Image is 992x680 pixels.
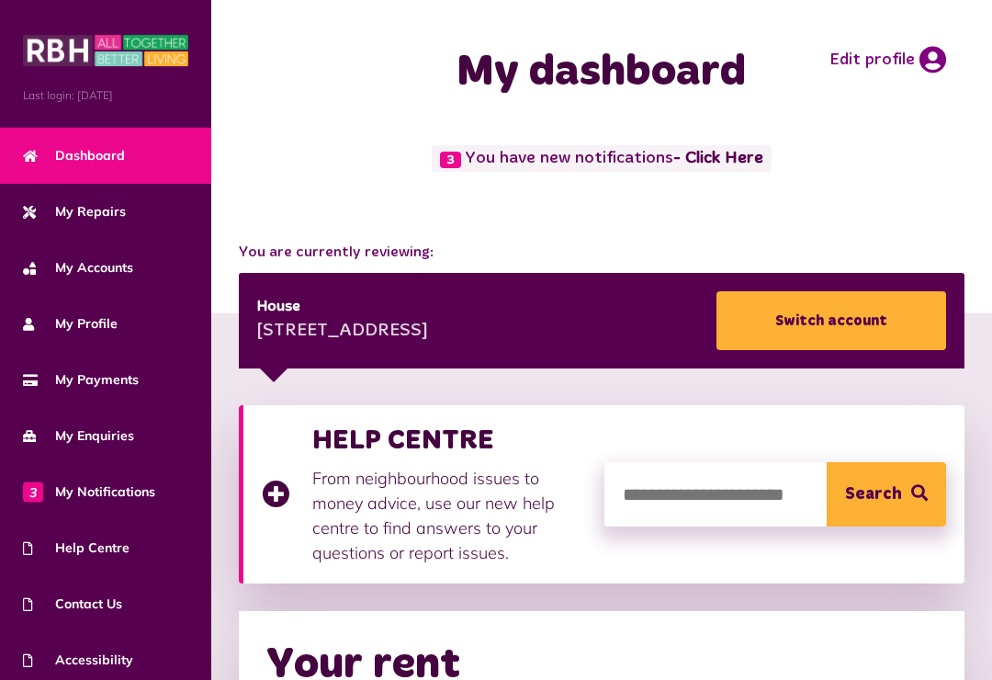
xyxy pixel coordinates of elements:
[23,651,133,670] span: Accessibility
[829,46,946,74] a: Edit profile
[23,32,188,69] img: MyRBH
[23,370,139,390] span: My Payments
[716,291,946,350] a: Switch account
[440,152,461,168] span: 3
[23,426,134,446] span: My Enquiries
[23,258,133,278] span: My Accounts
[257,318,428,346] div: [STREET_ADDRESS]
[23,482,43,502] span: 3
[23,595,122,614] span: Contact Us
[257,296,428,318] div: House
[432,145,772,172] span: You have new notifications
[23,538,130,558] span: Help Centre
[239,242,964,264] span: You are currently reviewing:
[673,151,763,167] a: - Click Here
[23,146,125,165] span: Dashboard
[312,466,586,565] p: From neighbourhood issues to money advice, use our new help centre to find answers to your questi...
[23,87,188,104] span: Last login: [DATE]
[300,46,902,99] h1: My dashboard
[845,462,902,527] span: Search
[23,314,118,334] span: My Profile
[23,482,155,502] span: My Notifications
[23,202,126,221] span: My Repairs
[312,424,586,457] h3: HELP CENTRE
[827,462,946,527] button: Search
